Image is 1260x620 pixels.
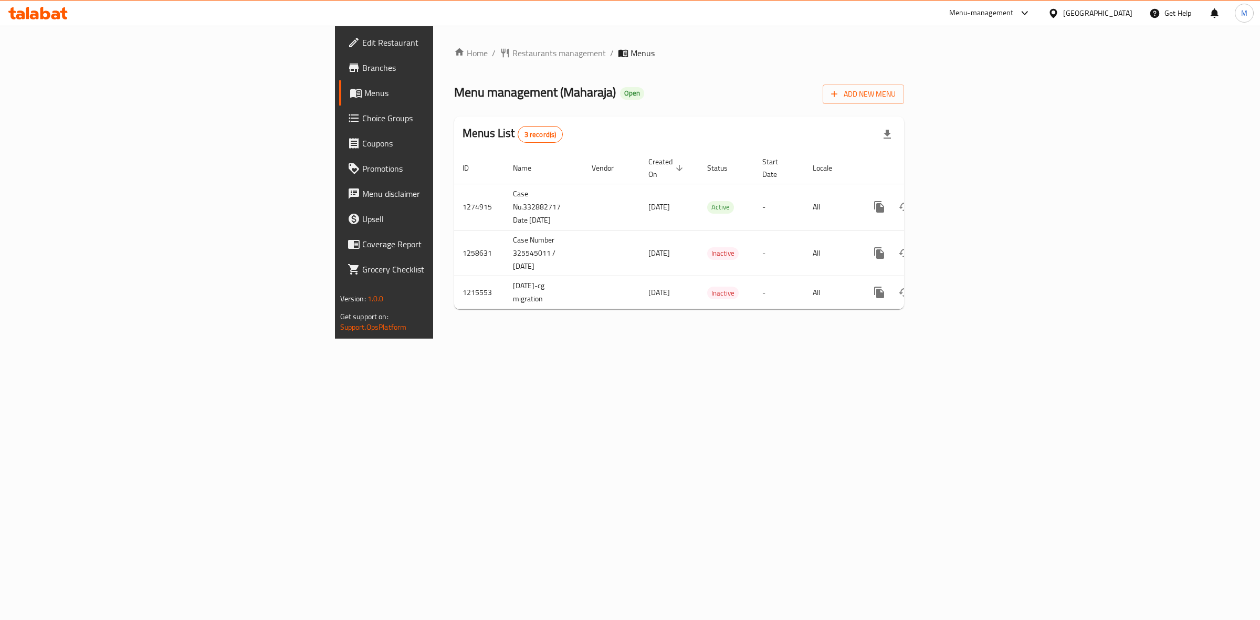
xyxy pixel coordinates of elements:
table: enhanced table [454,152,976,310]
span: M [1241,7,1247,19]
button: Add New Menu [823,85,904,104]
td: - [754,184,804,230]
a: Restaurants management [500,47,606,59]
td: - [754,230,804,276]
span: Add New Menu [831,88,896,101]
td: - [754,276,804,309]
td: All [804,184,858,230]
div: Total records count [518,126,563,143]
span: Upsell [362,213,537,225]
span: Restaurants management [512,47,606,59]
div: Export file [875,122,900,147]
span: Coverage Report [362,238,537,250]
span: Menus [364,87,537,99]
a: Menus [339,80,545,106]
a: Upsell [339,206,545,232]
td: All [804,276,858,309]
a: Branches [339,55,545,80]
span: Status [707,162,741,174]
h2: Menus List [463,125,563,143]
div: [GEOGRAPHIC_DATA] [1063,7,1132,19]
span: Edit Restaurant [362,36,537,49]
span: 3 record(s) [518,130,563,140]
th: Actions [858,152,976,184]
span: [DATE] [648,246,670,260]
span: Menu disclaimer [362,187,537,200]
span: 1.0.0 [367,292,384,306]
button: more [867,240,892,266]
span: [DATE] [648,286,670,299]
a: Coupons [339,131,545,156]
span: Branches [362,61,537,74]
a: Grocery Checklist [339,257,545,282]
a: Coverage Report [339,232,545,257]
span: ID [463,162,482,174]
button: more [867,280,892,305]
span: Version: [340,292,366,306]
span: Vendor [592,162,627,174]
span: Name [513,162,545,174]
nav: breadcrumb [454,47,904,59]
span: [DATE] [648,200,670,214]
div: Open [620,87,644,100]
div: Menu-management [949,7,1014,19]
span: Menus [631,47,655,59]
td: All [804,230,858,276]
span: Created On [648,155,686,181]
a: Support.OpsPlatform [340,320,407,334]
span: Grocery Checklist [362,263,537,276]
a: Menu disclaimer [339,181,545,206]
span: Coupons [362,137,537,150]
button: Change Status [892,194,917,219]
div: Active [707,201,734,214]
a: Choice Groups [339,106,545,131]
span: Locale [813,162,846,174]
button: Change Status [892,240,917,266]
span: Inactive [707,287,739,299]
a: Edit Restaurant [339,30,545,55]
span: Get support on: [340,310,388,323]
span: Active [707,201,734,213]
div: Inactive [707,247,739,260]
span: Start Date [762,155,792,181]
button: more [867,194,892,219]
button: Change Status [892,280,917,305]
li: / [610,47,614,59]
span: Inactive [707,247,739,259]
span: Open [620,89,644,98]
a: Promotions [339,156,545,181]
span: Choice Groups [362,112,537,124]
span: Promotions [362,162,537,175]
